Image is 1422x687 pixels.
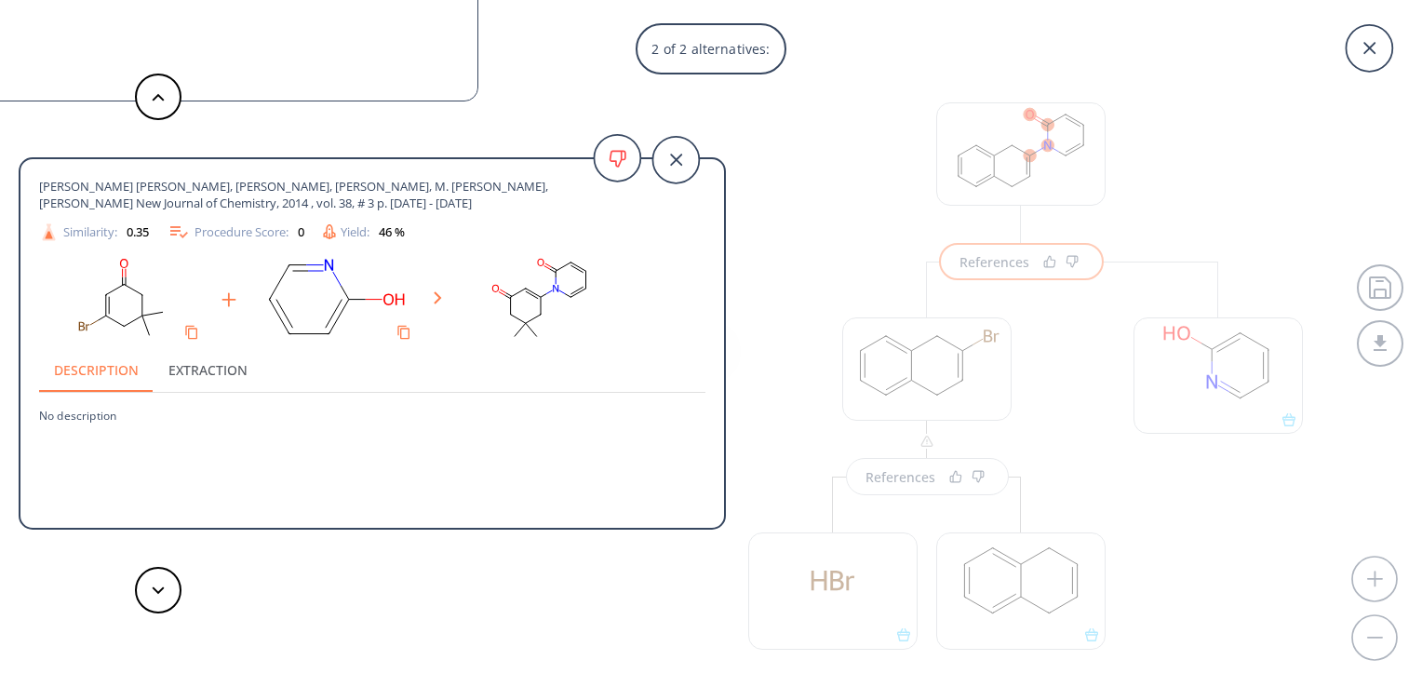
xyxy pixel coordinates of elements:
div: procedure tabs [39,347,705,392]
svg: Oc1ccccn1 [251,252,419,347]
svg: CC1(C)CC(=O)C=C(n2ccccc2=O)C1 [457,252,624,347]
svg: CC1(C)CC(=O)C=C(Br)C1 [39,252,207,347]
p: No description [39,393,705,424]
span: [PERSON_NAME] [PERSON_NAME], [PERSON_NAME], [PERSON_NAME], M. [PERSON_NAME], [PERSON_NAME] New Jo... [39,178,638,211]
div: 0.35 [127,226,149,238]
button: Copy to clipboard [389,317,419,347]
button: Extraction [154,347,262,392]
div: Similarity: [39,222,149,242]
button: Copy to clipboard [177,317,207,347]
div: 0 [298,226,304,238]
div: 46 % [379,226,405,238]
div: Yield: [323,224,405,240]
div: Procedure Score: [168,221,304,243]
button: Description [39,347,154,392]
